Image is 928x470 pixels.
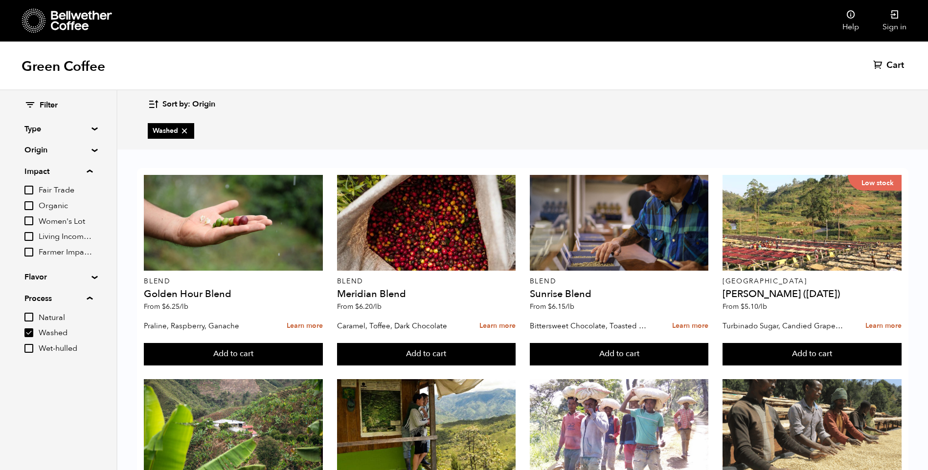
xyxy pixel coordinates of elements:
h4: Meridian Blend [337,289,516,299]
h4: Sunrise Blend [530,289,709,299]
input: Natural [24,313,33,321]
span: $ [162,302,166,311]
span: Washed [39,328,92,339]
summary: Flavor [24,271,92,283]
span: /lb [373,302,382,311]
span: Living Income Pricing [39,232,92,242]
input: Women's Lot [24,216,33,225]
p: [GEOGRAPHIC_DATA] [723,278,902,285]
button: Sort by: Origin [148,93,215,116]
bdi: 6.20 [355,302,382,311]
p: Turbinado Sugar, Candied Grapefruit, Spiced Plum [723,319,844,333]
p: Blend [530,278,709,285]
span: $ [548,302,552,311]
summary: Origin [24,144,92,156]
button: Add to cart [530,343,709,365]
p: Praline, Raspberry, Ganache [144,319,266,333]
button: Add to cart [723,343,902,365]
summary: Type [24,123,92,135]
a: Learn more [287,316,323,337]
h4: Golden Hour Blend [144,289,323,299]
a: Learn more [672,316,708,337]
button: Add to cart [337,343,516,365]
p: Caramel, Toffee, Dark Chocolate [337,319,459,333]
span: Organic [39,201,92,212]
a: Low stock [723,175,902,271]
span: From [723,302,767,311]
span: /lb [180,302,188,311]
input: Washed [24,328,33,337]
span: From [144,302,188,311]
summary: Impact [24,166,92,177]
span: Sort by: Origin [162,99,215,110]
summary: Process [24,293,92,304]
span: Filter [40,100,58,111]
input: Farmer Impact Fund [24,248,33,256]
a: Cart [873,60,906,71]
span: /lb [566,302,574,311]
input: Fair Trade [24,186,33,194]
span: $ [741,302,745,311]
bdi: 6.15 [548,302,574,311]
span: Farmer Impact Fund [39,247,92,258]
p: Bittersweet Chocolate, Toasted Marshmallow, Candied Orange, Praline [530,319,652,333]
span: From [337,302,382,311]
span: Women's Lot [39,216,92,227]
p: Low stock [848,175,902,191]
input: Living Income Pricing [24,232,33,241]
p: Blend [337,278,516,285]
span: $ [355,302,359,311]
h1: Green Coffee [22,58,105,75]
span: Wet-hulled [39,343,92,354]
input: Organic [24,201,33,210]
span: /lb [758,302,767,311]
span: Natural [39,313,92,323]
bdi: 6.25 [162,302,188,311]
bdi: 5.10 [741,302,767,311]
span: Cart [886,60,904,71]
span: From [530,302,574,311]
button: Add to cart [144,343,323,365]
a: Learn more [865,316,902,337]
a: Learn more [479,316,516,337]
span: Washed [153,126,189,136]
input: Wet-hulled [24,344,33,353]
span: Fair Trade [39,185,92,196]
p: Blend [144,278,323,285]
h4: [PERSON_NAME] ([DATE]) [723,289,902,299]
